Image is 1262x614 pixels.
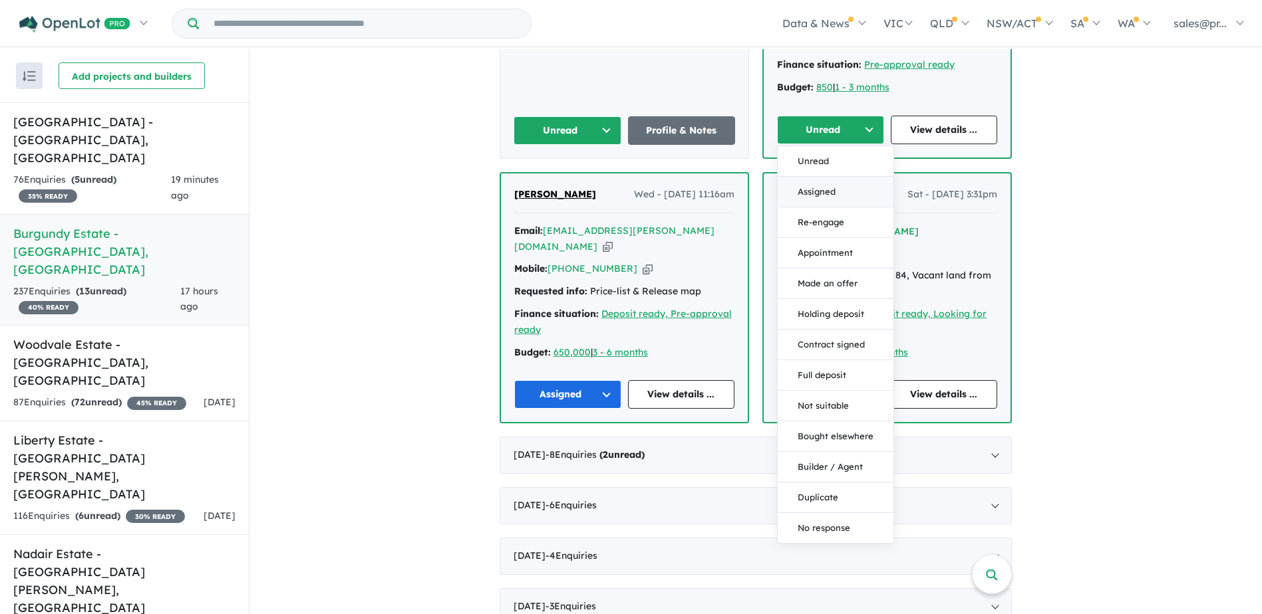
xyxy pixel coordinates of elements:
button: Contract signed [778,330,893,360]
span: Wed - [DATE] 11:16am [634,187,734,203]
span: 19 minutes ago [171,173,219,201]
span: [DATE] [204,396,236,408]
strong: Email: [514,225,543,237]
strong: Requested info: [514,285,587,297]
strong: Mobile: [514,262,548,274]
div: Price-list & Release map [514,284,734,300]
span: 5 [75,173,80,185]
a: Profile & Notes [628,116,736,145]
div: [DATE] [500,487,1012,524]
span: - 3 Enquir ies [546,600,596,612]
a: [EMAIL_ADDRESS][PERSON_NAME][DOMAIN_NAME] [514,225,714,253]
a: 850 [816,81,833,93]
input: Try estate name, suburb, builder or developer [202,9,528,38]
a: [PHONE_NUMBER] [548,262,637,274]
button: Bought elsewhere [778,421,893,452]
strong: ( unread) [75,510,120,522]
a: 650,000 [553,346,591,358]
div: 237 Enquir ies [13,284,180,316]
button: Copy [643,262,653,276]
h5: Burgundy Estate - [GEOGRAPHIC_DATA] , [GEOGRAPHIC_DATA] [13,225,236,278]
a: Deposit ready, Pre-approval ready [514,308,732,336]
h5: Woodvale Estate - [GEOGRAPHIC_DATA] , [GEOGRAPHIC_DATA] [13,336,236,389]
strong: Finance situation: [514,308,599,320]
button: Unread [514,116,621,145]
span: 13 [79,285,90,297]
button: Re-engage [778,207,893,238]
span: 40 % READY [19,301,79,314]
button: Not suitable [778,391,893,421]
strong: ( unread) [71,396,122,408]
div: 116 Enquir ies [13,508,185,524]
span: 6 [79,510,84,522]
span: - 6 Enquir ies [546,499,597,511]
button: Unread [777,116,884,144]
a: View details ... [891,380,998,409]
div: 87 Enquir ies [13,395,186,411]
a: View details ... [891,116,998,144]
button: Full deposit [778,360,893,391]
img: sort.svg [23,71,36,81]
a: 1 - 3 months [835,81,889,93]
strong: Budget: [777,81,814,93]
strong: Finance situation: [777,58,862,70]
span: 45 % READY [127,397,186,410]
span: [DATE] [204,510,236,522]
span: sales@pr... [1174,17,1227,30]
h5: Liberty Estate - [GEOGRAPHIC_DATA][PERSON_NAME] , [GEOGRAPHIC_DATA] [13,431,236,503]
button: Assigned [514,380,621,409]
span: 35 % READY [19,189,77,203]
span: 2 [603,449,608,460]
button: Add projects and builders [59,62,205,89]
div: [DATE] [500,437,1012,474]
strong: ( unread) [76,285,126,297]
img: Openlot PRO Logo White [19,16,130,33]
div: | [514,345,734,361]
span: 17 hours ago [180,285,218,313]
h5: [GEOGRAPHIC_DATA] - [GEOGRAPHIC_DATA] , [GEOGRAPHIC_DATA] [13,113,236,167]
button: Unread [778,146,893,177]
div: Unread [777,146,894,544]
span: - 8 Enquir ies [546,449,645,460]
span: Sat - [DATE] 3:31pm [907,187,997,203]
a: [PERSON_NAME] [514,187,596,203]
span: 72 [75,396,85,408]
button: Appointment [778,238,893,268]
div: | [777,80,997,96]
button: No response [778,513,893,543]
button: Builder / Agent [778,452,893,482]
a: Pre-approval ready [864,58,955,70]
span: [PERSON_NAME] [514,188,596,200]
button: Assigned [778,177,893,207]
div: 76 Enquir ies [13,172,171,204]
button: Duplicate [778,482,893,513]
strong: Budget: [514,346,551,358]
strong: ( unread) [71,173,116,185]
button: Copy [603,240,613,254]
div: [DATE] [500,538,1012,575]
span: - 4 Enquir ies [546,550,597,562]
a: View details ... [628,380,735,409]
button: Made an offer [778,268,893,299]
strong: ( unread) [599,449,645,460]
button: Holding deposit [778,299,893,330]
a: 3 - 6 months [593,346,648,358]
span: 30 % READY [126,510,185,523]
